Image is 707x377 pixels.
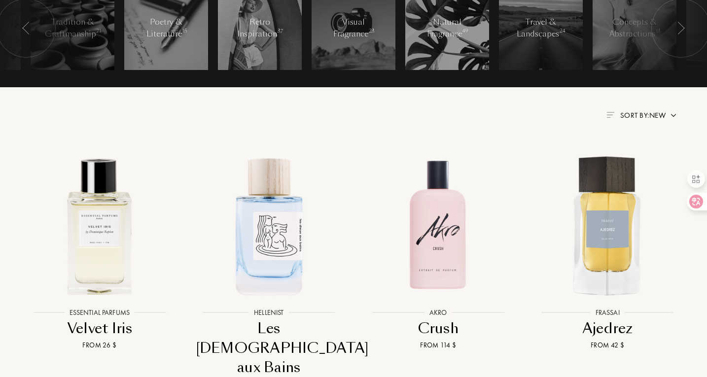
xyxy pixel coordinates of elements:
[182,28,187,34] span: 15
[26,340,173,350] div: From 26 $
[333,16,375,40] div: Visual Fragrance
[462,28,468,34] span: 49
[369,28,375,34] span: 23
[196,319,343,377] div: Les [DEMOGRAPHIC_DATA] aux Bains
[530,138,685,362] a: Ajedrez FrassaiFrassaiAjedrezFrom 42 $
[677,22,685,34] img: arr_left.svg
[145,16,187,40] div: Poetry & Literature
[237,16,283,40] div: Retro Inspiration
[620,110,666,120] span: Sort by: New
[365,340,512,350] div: From 114 $
[22,22,30,34] img: arr_left.svg
[23,149,176,302] img: Velvet Iris Essential Parfums
[193,149,345,302] img: Les Dieux aux Bains Hellenist
[361,138,516,362] a: Crush AkroAkroCrushFrom 114 $
[362,149,514,302] img: Crush Akro
[534,340,681,350] div: From 42 $
[560,28,566,34] span: 24
[517,16,565,40] div: Travel & Landscapes
[531,149,684,302] img: Ajedrez Frassai
[670,111,677,119] img: arrow.png
[22,138,177,362] a: Velvet Iris Essential ParfumsEssential ParfumsVelvet IrisFrom 26 $
[606,112,614,118] img: filter_by.png
[426,16,468,40] div: Natural Fragrance
[278,28,283,34] span: 37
